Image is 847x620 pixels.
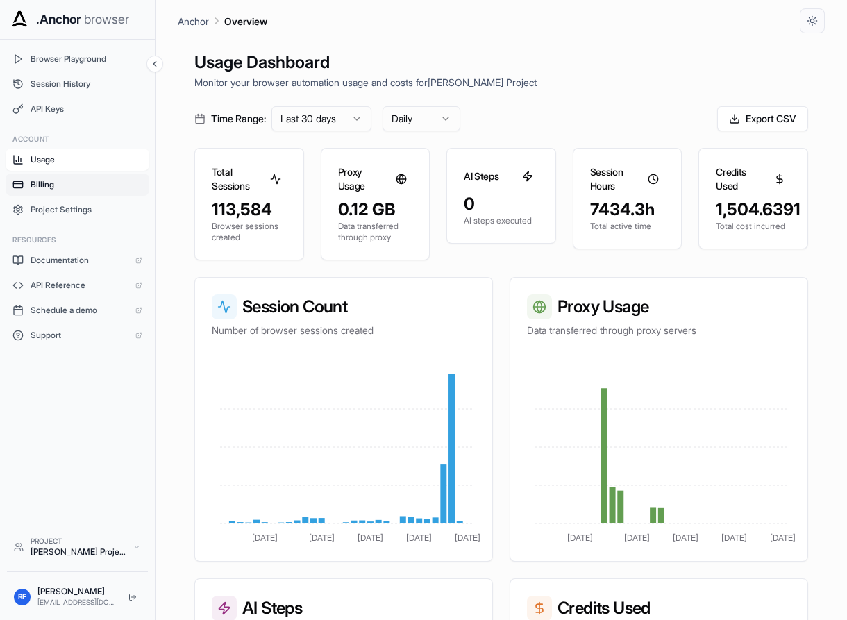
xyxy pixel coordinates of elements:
a: Schedule a demo [6,299,149,321]
h3: Proxy Usage [338,165,391,193]
p: Anchor [178,14,209,28]
h3: Credits Used [716,165,769,193]
span: browser [84,10,129,29]
tspan: [DATE] [624,533,650,543]
div: 113,584 [212,199,287,221]
span: RF [18,592,26,602]
button: Logout [124,589,141,605]
tspan: [DATE] [309,533,335,543]
span: Project Settings [31,204,142,215]
tspan: [DATE] [721,533,747,543]
a: API Reference [6,274,149,296]
span: Browser Playground [31,53,142,65]
h3: Account [12,134,142,144]
button: Session History [6,73,149,95]
span: Documentation [31,255,128,266]
tspan: [DATE] [673,533,698,543]
p: Monitor your browser automation usage and costs for [PERSON_NAME] Project [194,75,808,90]
button: API Keys [6,98,149,120]
span: Support [31,330,128,341]
span: Time Range: [211,112,266,126]
div: [EMAIL_ADDRESS][DOMAIN_NAME] [37,597,117,608]
h1: Usage Dashboard [194,50,808,75]
button: Project[PERSON_NAME] Project [7,530,148,563]
tspan: [DATE] [455,533,480,543]
img: Anchor Icon [8,8,31,31]
h3: Proxy Usage [527,294,791,319]
p: Overview [224,14,267,28]
p: AI steps executed [464,215,539,226]
div: [PERSON_NAME] [37,586,117,597]
button: Browser Playground [6,48,149,70]
nav: breadcrumb [178,13,267,28]
p: Browser sessions created [212,221,287,243]
tspan: [DATE] [358,533,383,543]
div: 1,504.6391 [716,199,791,221]
div: 7434.3h [590,199,665,221]
p: Total cost incurred [716,221,791,232]
p: Number of browser sessions created [212,324,476,337]
tspan: [DATE] [252,533,278,543]
tspan: [DATE] [567,533,593,543]
span: Billing [31,179,142,190]
h3: Session Count [212,294,476,319]
div: 0.12 GB [338,199,413,221]
p: Total active time [590,221,665,232]
h3: Total Sessions [212,165,265,193]
tspan: [DATE] [770,533,796,543]
div: [PERSON_NAME] Project [31,546,126,558]
span: API Reference [31,280,128,291]
button: Collapse sidebar [146,56,163,72]
button: Export CSV [717,106,808,131]
p: Data transferred through proxy servers [527,324,791,337]
span: Usage [31,154,142,165]
p: Data transferred through proxy [338,221,413,243]
a: Support [6,324,149,346]
button: Usage [6,149,149,171]
h3: Resources [12,235,142,245]
span: Schedule a demo [31,305,128,316]
span: API Keys [31,103,142,115]
div: 0 [464,193,539,215]
button: Billing [6,174,149,196]
h3: Session Hours [590,165,643,193]
span: .Anchor [36,10,81,29]
a: Documentation [6,249,149,271]
button: Project Settings [6,199,149,221]
div: Project [31,536,126,546]
tspan: [DATE] [406,533,432,543]
h3: AI Steps [464,169,498,183]
span: Session History [31,78,142,90]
